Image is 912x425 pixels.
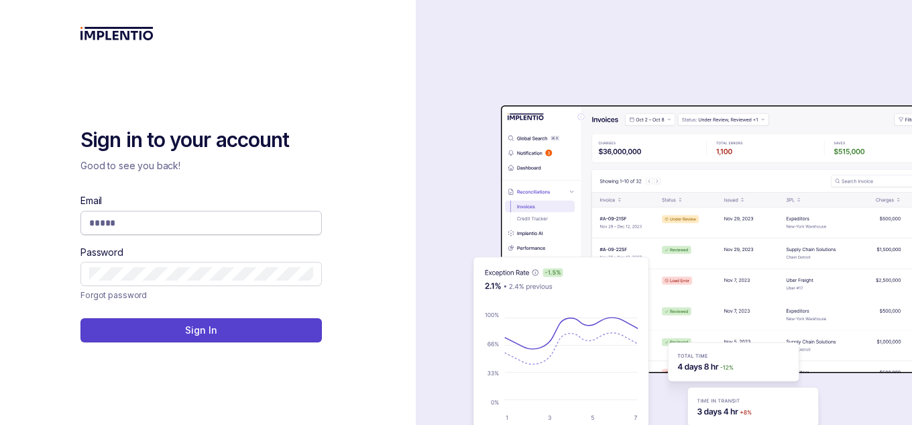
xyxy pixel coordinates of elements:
p: Sign In [185,324,217,337]
p: Good to see you back! [80,159,322,173]
button: Sign In [80,318,322,342]
h2: Sign in to your account [80,127,322,154]
a: Link Forgot password [80,289,147,302]
img: logo [80,27,154,40]
label: Email [80,194,102,207]
p: Forgot password [80,289,147,302]
label: Password [80,246,123,259]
